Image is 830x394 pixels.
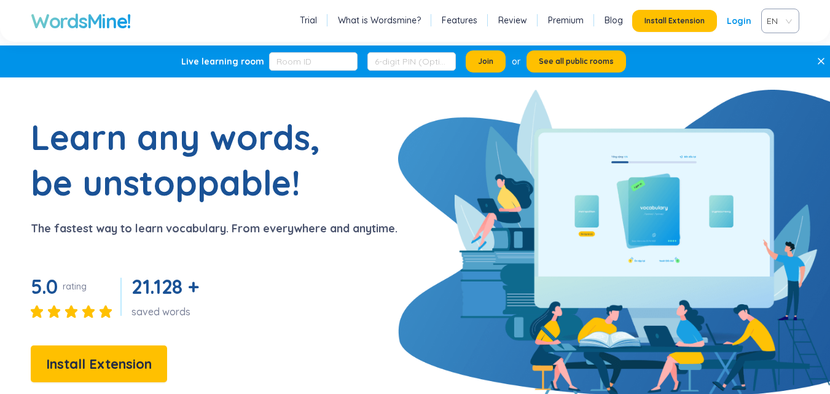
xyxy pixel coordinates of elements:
[644,16,705,26] span: Install Extension
[367,52,456,71] input: 6-digit PIN (Optional)
[767,12,789,30] span: VIE
[442,14,477,26] a: Features
[31,345,167,382] button: Install Extension
[181,55,264,68] div: Live learning room
[478,57,493,66] span: Join
[727,10,751,32] a: Login
[46,353,152,375] span: Install Extension
[512,55,520,68] div: or
[31,274,58,299] span: 5.0
[466,50,506,73] button: Join
[31,359,167,371] a: Install Extension
[31,9,131,33] a: WordsMine!
[269,52,358,71] input: Room ID
[498,14,527,26] a: Review
[300,14,317,26] a: Trial
[539,57,614,66] span: See all public rooms
[131,305,203,318] div: saved words
[131,274,198,299] span: 21.128 +
[338,14,421,26] a: What is Wordsmine?
[548,14,584,26] a: Premium
[31,220,397,237] p: The fastest way to learn vocabulary. From everywhere and anytime.
[63,280,87,293] div: rating
[527,50,626,73] button: See all public rooms
[31,114,338,205] h1: Learn any words, be unstoppable!
[605,14,623,26] a: Blog
[632,10,717,32] button: Install Extension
